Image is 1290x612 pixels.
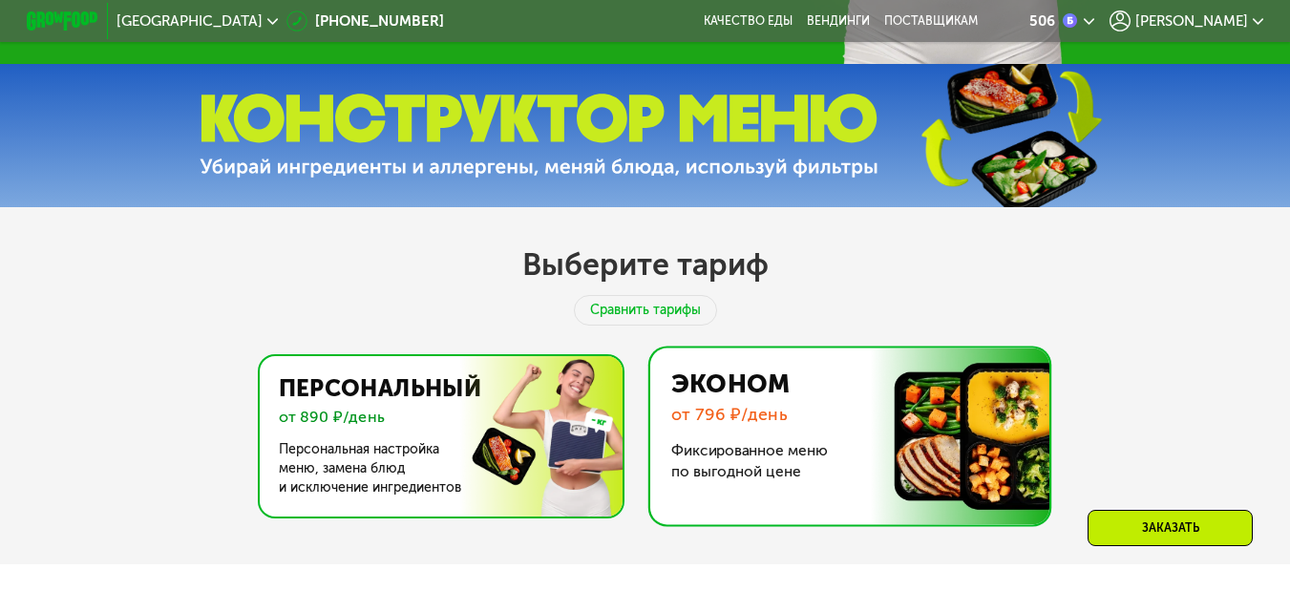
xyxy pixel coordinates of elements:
[704,14,793,29] a: Качество еды
[286,11,444,32] a: [PHONE_NUMBER]
[884,14,978,29] div: поставщикам
[574,295,717,326] div: Сравнить тарифы
[1088,510,1253,546] div: Заказать
[1135,14,1248,29] span: [PERSON_NAME]
[116,14,263,29] span: [GEOGRAPHIC_DATA]
[1029,14,1055,29] div: 506
[522,245,769,284] h2: Выберите тариф
[807,14,870,29] a: Вендинги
